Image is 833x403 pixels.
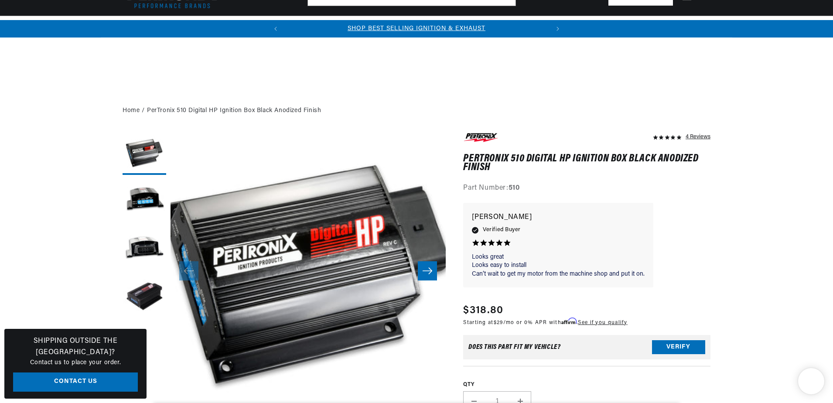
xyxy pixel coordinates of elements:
span: Verified Buyer [483,225,520,235]
summary: Engine Swaps [376,16,426,37]
button: Slide right [418,261,437,280]
div: Announcement [284,24,549,34]
span: $318.80 [463,303,503,318]
button: Slide left [179,261,198,280]
strong: 510 [509,184,520,191]
div: Part Number: [463,183,710,194]
summary: Coils & Distributors [193,16,265,37]
nav: breadcrumbs [123,106,710,116]
div: 1 of 2 [284,24,549,34]
button: Translation missing: en.sections.announcements.next_announcement [549,20,567,38]
button: Load image 2 in gallery view [123,179,166,223]
button: Load image 4 in gallery view [123,275,166,319]
p: Contact us to place your order. [13,358,138,368]
span: Affirm [561,318,577,324]
div: 4 Reviews [686,131,710,142]
summary: Battery Products [426,16,489,37]
a: PerTronix 510 Digital HP Ignition Box Black Anodized Finish [147,106,321,116]
summary: Headers, Exhausts & Components [265,16,376,37]
slideshow-component: Translation missing: en.sections.announcements.announcement_bar [101,20,732,38]
label: QTY [463,381,710,389]
p: Looks great Looks easy to install Can’t wait to get my motor from the machine shop and put it on. [472,253,645,279]
span: $29 [494,320,503,325]
summary: Product Support [658,16,710,37]
h3: Shipping Outside the [GEOGRAPHIC_DATA]? [13,336,138,358]
p: [PERSON_NAME] [472,212,645,224]
p: Starting at /mo or 0% APR with . [463,318,627,327]
summary: Ignition Conversions [123,16,193,37]
a: Home [123,106,140,116]
a: See if you qualify - Learn more about Affirm Financing (opens in modal) [578,320,627,325]
summary: Spark Plug Wires [489,16,551,37]
button: Load image 1 in gallery view [123,131,166,175]
summary: Motorcycle [551,16,596,37]
button: Verify [652,340,705,354]
h1: PerTronix 510 Digital HP Ignition Box Black Anodized Finish [463,154,710,172]
div: Does This part fit My vehicle? [468,344,560,351]
a: Contact Us [13,372,138,392]
button: Translation missing: en.sections.announcements.previous_announcement [267,20,284,38]
button: Load image 3 in gallery view [123,227,166,271]
a: SHOP BEST SELLING IGNITION & EXHAUST [348,25,485,32]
